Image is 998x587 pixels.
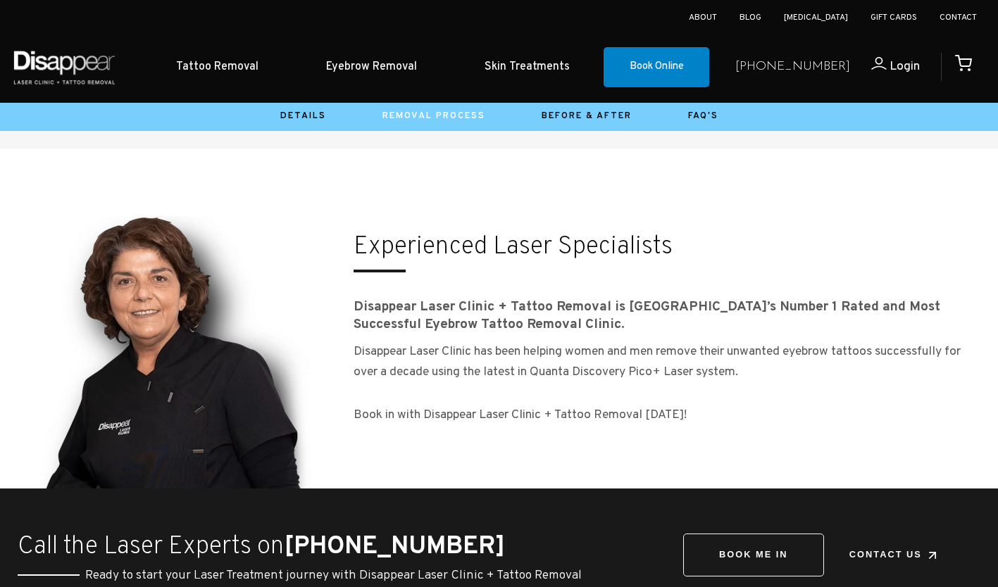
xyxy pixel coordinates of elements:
a: Contact [940,12,977,23]
a: Before & After [542,111,632,122]
a: About [689,12,717,23]
a: Removal Process [382,111,485,122]
a: Details [280,111,326,122]
p: Book in with Disappear Laser Clinic + Tattoo Removal [DATE]! [354,405,970,426]
a: Book Online [604,47,709,88]
a: Eyebrow Removal [292,46,451,89]
p: Disappear Laser Clinic has been helping women and men remove their unwanted eyebrow tattoos succe... [354,342,970,383]
a: FAQ's [688,111,718,122]
a: Blog [740,12,761,23]
a: Login [850,57,920,77]
h4: Ready to start your Laser Treatment journey with Disappear Laser Clinic + Tattoo Removal [18,567,656,585]
a: [PHONE_NUMBER] [284,531,505,562]
span: Experienced Laser Specialists [354,232,673,263]
a: Tattoo Removal [142,46,292,89]
span: Login [890,58,920,75]
img: Disappear - Laser Clinic and Tattoo Removal Services in Sydney, Australia [11,42,118,92]
a: Contact Us [824,534,965,576]
h3: Call the Laser Experts on [18,534,656,560]
a: Gift Cards [871,12,917,23]
a: [MEDICAL_DATA] [784,12,848,23]
a: [PHONE_NUMBER] [735,57,850,77]
a: BOOK ME IN [683,534,824,576]
a: Skin Treatments [451,46,604,89]
strong: Disappear Laser Clinic + Tattoo Removal is [GEOGRAPHIC_DATA]’s Number 1 Rated and Most Successful... [354,298,940,333]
